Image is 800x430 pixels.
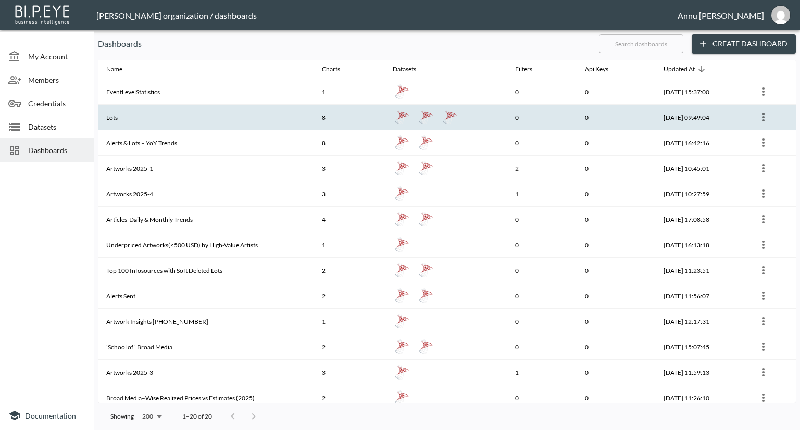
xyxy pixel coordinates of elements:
th: 3 [314,181,384,207]
a: ArtworksBroadmediaSaledate [393,312,411,331]
th: 1 [314,79,384,105]
img: mssql icon [443,110,457,124]
span: My Account [28,51,85,62]
button: more [755,389,772,406]
th: 0 [507,130,577,156]
button: Create Dashboard [692,34,796,54]
img: mssql icon [419,339,433,354]
a: YOY Lots Monthly [417,133,435,152]
th: 0 [507,309,577,334]
button: more [755,338,772,355]
th: 2025-08-05, 11:59:13 [655,360,747,385]
button: more [755,109,772,125]
a: Alerts-Monthly Trends [393,286,411,305]
th: {"type":"div","key":null,"ref":null,"props":{"style":{"display":"flex","gap":10},"children":[{"ty... [384,258,507,283]
th: Lots [98,105,314,130]
th: 2025-08-05, 11:26:10 [655,385,747,411]
img: mssql icon [395,212,409,226]
span: Dashboards [28,145,85,156]
th: 3 [314,360,384,385]
th: 2025-08-11, 11:56:07 [655,283,747,309]
div: [PERSON_NAME] organization / dashboards [96,10,678,20]
th: 2025-08-22, 09:49:04 [655,105,747,130]
a: Alerts Sent-Daily Trends [417,286,435,305]
img: mssql icon [395,135,409,150]
th: 0 [577,156,655,181]
a: Lots Daily Final [441,108,459,127]
th: {"type":{"isMobxInjector":true,"displayName":"inject-with-userStore-stripeStore-dashboardsStore(O... [747,207,796,232]
a: YOY Alerts [393,133,411,152]
button: more [755,134,772,151]
th: 0 [577,385,655,411]
div: 200 [138,410,166,423]
a: Lots Gpt or Not [393,108,411,127]
th: 0 [577,283,655,309]
button: more [755,262,772,279]
th: {"type":{"isMobxInjector":true,"displayName":"inject-with-userStore-stripeStore-dashboardsStore(O... [747,79,796,105]
th: {"type":"div","key":null,"ref":null,"props":{"style":{"display":"flex","gap":10},"children":[{"ty... [384,232,507,258]
button: more [755,364,772,381]
th: 2025-08-13, 11:23:51 [655,258,747,283]
a: < $500 Sales, Artists Avg > $10K [393,235,411,254]
a: Events_Lots-Irrelevant [393,82,411,101]
th: 8 [314,105,384,130]
button: more [755,313,772,330]
th: 1 [314,309,384,334]
span: Updated At [664,63,708,75]
th: 2 [314,385,384,411]
img: mssql icon [395,365,409,380]
a: 2025 Estimate Performance by Broad Media [393,388,411,407]
th: 0 [577,360,655,385]
th: {"type":"div","key":null,"ref":null,"props":{"style":{"display":"flex","gap":10},"children":[{"ty... [384,334,507,360]
a: Documentation [8,409,85,422]
th: Alerts Sent [98,283,314,309]
th: 2025-08-21, 16:42:16 [655,130,747,156]
th: {"type":{"isMobxInjector":true,"displayName":"inject-with-userStore-stripeStore-dashboardsStore(O... [747,309,796,334]
th: 4 [314,207,384,232]
th: {"type":{"isMobxInjector":true,"displayName":"inject-with-userStore-stripeStore-dashboardsStore(O... [747,385,796,411]
th: 2025-08-14, 16:13:18 [655,232,747,258]
th: 0 [507,283,577,309]
th: {"type":"div","key":null,"ref":null,"props":{"style":{"display":"flex","gap":10},"children":[{"ty... [384,105,507,130]
span: Credentials [28,98,85,109]
th: {"type":"div","key":null,"ref":null,"props":{"style":{"display":"flex","gap":10},"children":[{"ty... [384,156,507,181]
span: Documentation [25,411,76,420]
th: {"type":{"isMobxInjector":true,"displayName":"inject-with-userStore-stripeStore-dashboardsStore(O... [747,258,796,283]
th: 0 [507,207,577,232]
th: 0 [577,207,655,232]
th: Artworks 2025-3 [98,360,314,385]
th: 1 [507,181,577,207]
th: Artworks 2025-4 [98,181,314,207]
th: Articles-Daily & Monthly Trends [98,207,314,232]
img: mssql icon [395,263,409,277]
th: 0 [507,334,577,360]
th: Artwork Insights 2023-2025-3 [98,309,314,334]
th: 8 [314,130,384,156]
th: 0 [577,130,655,156]
p: 1–20 of 20 [182,412,212,421]
div: Charts [322,63,340,75]
p: Showing [110,412,134,421]
th: 0 [577,334,655,360]
th: 3 [314,156,384,181]
th: {"type":"div","key":null,"ref":null,"props":{"style":{"display":"flex","gap":10},"children":[{"ty... [384,130,507,156]
th: 0 [507,105,577,130]
th: 2025-08-05, 15:07:45 [655,334,747,360]
th: 2025-08-14, 17:08:58 [655,207,747,232]
div: Filters [515,63,532,75]
img: bipeye-logo [13,3,73,26]
th: 2 [314,334,384,360]
th: 1 [507,360,577,385]
span: Filters [515,63,546,75]
th: {"type":"div","key":null,"ref":null,"props":{"style":{"display":"flex","gap":10},"children":[{"ty... [384,309,507,334]
a: v_BI_ArticleStatistsics_Monthly Aggregation [417,210,435,229]
th: EventLevelStatistics [98,79,314,105]
th: 0 [507,385,577,411]
img: mssql icon [395,237,409,252]
th: Underpriced Artworks(<500 USD) by High-Value Artists [98,232,314,258]
span: Name [106,63,136,75]
th: {"type":"div","key":null,"ref":null,"props":{"style":{"display":"flex","gap":10},"children":[{"ty... [384,360,507,385]
th: Alerts & Lots – YoY Trends [98,130,314,156]
th: 2 [507,156,577,181]
img: mssql icon [395,84,409,99]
